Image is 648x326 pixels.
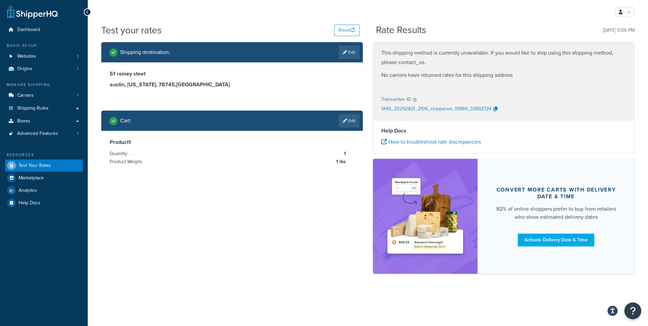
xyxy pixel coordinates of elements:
[494,186,618,200] div: Convert more carts with delivery date & time
[5,115,83,127] a: Boxes
[334,25,360,36] button: Reset
[5,43,83,49] div: Basic Setup
[381,95,411,104] p: Transaction ID
[5,152,83,158] div: Resources
[19,175,44,181] span: Marketplace
[77,93,78,98] span: 1
[376,25,426,35] h2: Rate Results
[17,118,30,124] span: Boxes
[494,205,618,221] div: 82% of online shoppers prefer to buy from retailers who show estimated delivery dates
[17,93,34,98] span: Carriers
[334,158,346,166] span: 1 lbs
[5,24,83,36] a: Dashboard
[381,138,481,146] a: How to troubleshoot rate discrepancies
[381,104,491,114] p: SHQ_20250821_2106_shipperws_19969_33692724
[381,48,626,67] p: This shipping method is currently unavailable. If you would like to ship using this shipping meth...
[5,127,83,140] li: Advanced Features
[17,106,49,111] span: Shipping Rules
[383,169,467,264] img: feature-image-ddt-36eae7f7280da8017bfb280eaccd9c446f90b1fe08728e4019434db127062ab4.png
[624,302,641,319] button: Open Resource Center
[110,81,354,88] h3: austin, [US_STATE], 78745 , [GEOGRAPHIC_DATA]
[19,200,40,206] span: Help Docs
[101,24,162,37] h1: Test your rates
[110,150,130,157] span: Quantity:
[5,184,83,197] a: Analytics
[339,114,359,127] a: Edit
[603,26,634,35] p: [DATE] 5:06 PM
[17,54,36,59] span: Websites
[5,50,83,63] li: Websites
[110,139,354,146] h3: Product 1
[110,70,354,77] h3: 51 rainey steet
[339,46,359,59] a: Edit
[120,49,170,55] h2: Shipping destination :
[77,54,78,59] span: 1
[5,50,83,63] a: Websites1
[5,159,83,172] a: Test Your Rates
[17,27,40,33] span: Dashboard
[5,82,83,88] div: Manage Shipping
[77,131,78,137] span: 1
[381,70,626,80] p: No carriers have returned rates for this shipping address
[518,234,594,246] a: Activate Delivery Date & Time
[5,89,83,102] li: Carriers
[342,150,346,158] span: 1
[5,63,83,75] li: Origins
[19,163,51,169] span: Test Your Rates
[5,102,83,115] a: Shipping Rules
[110,158,144,165] span: Product Weight:
[381,127,626,135] h4: Help Docs
[17,131,58,137] span: Advanced Features
[5,89,83,102] a: Carriers1
[120,118,131,124] h2: Cart :
[19,188,37,194] span: Analytics
[5,172,83,184] a: Marketplace
[5,197,83,209] a: Help Docs
[5,63,83,75] a: Origins1
[17,66,32,72] span: Origins
[77,66,78,72] span: 1
[5,127,83,140] a: Advanced Features1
